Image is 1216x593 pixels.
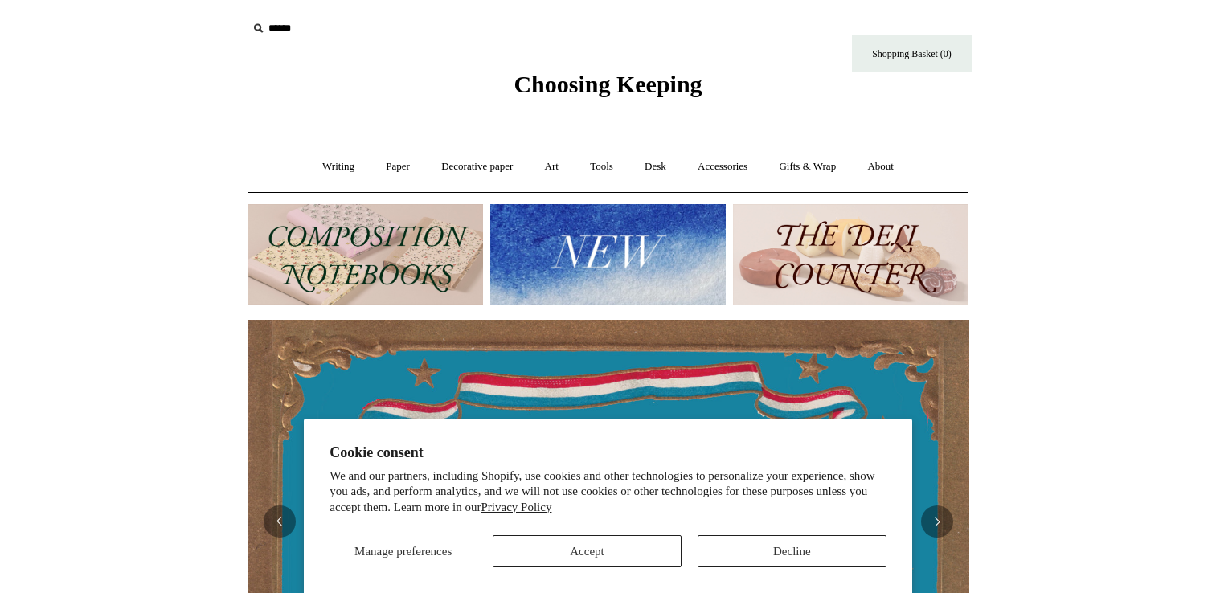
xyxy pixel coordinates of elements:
[248,204,483,305] img: 202302 Composition ledgers.jpg__PID:69722ee6-fa44-49dd-a067-31375e5d54ec
[481,501,552,513] a: Privacy Policy
[630,145,681,188] a: Desk
[530,145,573,188] a: Art
[308,145,369,188] a: Writing
[354,545,452,558] span: Manage preferences
[683,145,762,188] a: Accessories
[853,145,908,188] a: About
[330,444,886,461] h2: Cookie consent
[427,145,527,188] a: Decorative paper
[264,505,296,538] button: Previous
[514,71,702,97] span: Choosing Keeping
[330,535,477,567] button: Manage preferences
[698,535,886,567] button: Decline
[733,204,968,305] img: The Deli Counter
[852,35,972,72] a: Shopping Basket (0)
[514,84,702,95] a: Choosing Keeping
[371,145,424,188] a: Paper
[330,468,886,516] p: We and our partners, including Shopify, use cookies and other technologies to personalize your ex...
[575,145,628,188] a: Tools
[764,145,850,188] a: Gifts & Wrap
[490,204,726,305] img: New.jpg__PID:f73bdf93-380a-4a35-bcfe-7823039498e1
[921,505,953,538] button: Next
[493,535,682,567] button: Accept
